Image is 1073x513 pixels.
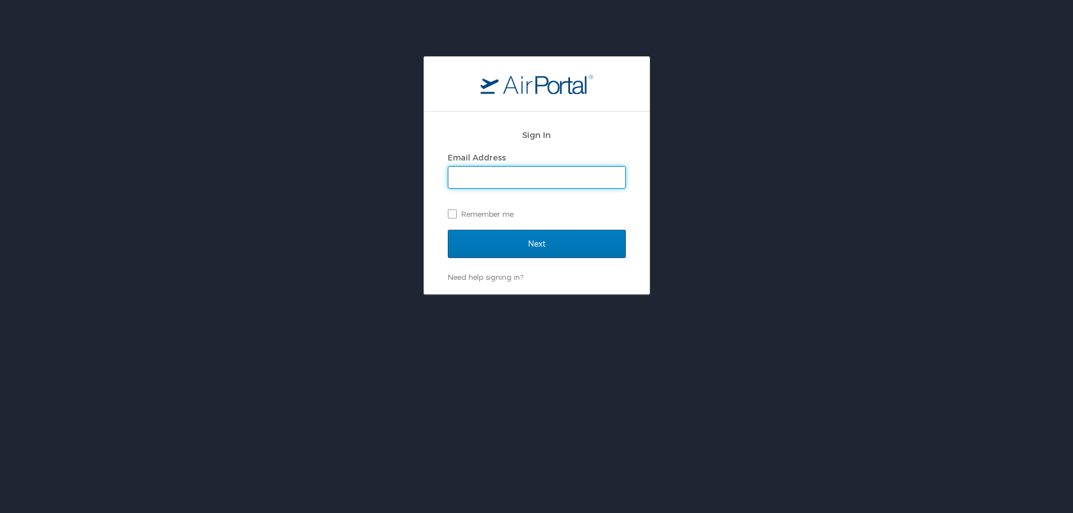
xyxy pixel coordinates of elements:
img: logo [480,74,593,94]
label: Email Address [448,153,506,162]
a: Need help signing in? [448,273,523,282]
h2: Sign In [448,128,626,141]
input: Next [448,230,626,258]
label: Remember me [448,206,626,222]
